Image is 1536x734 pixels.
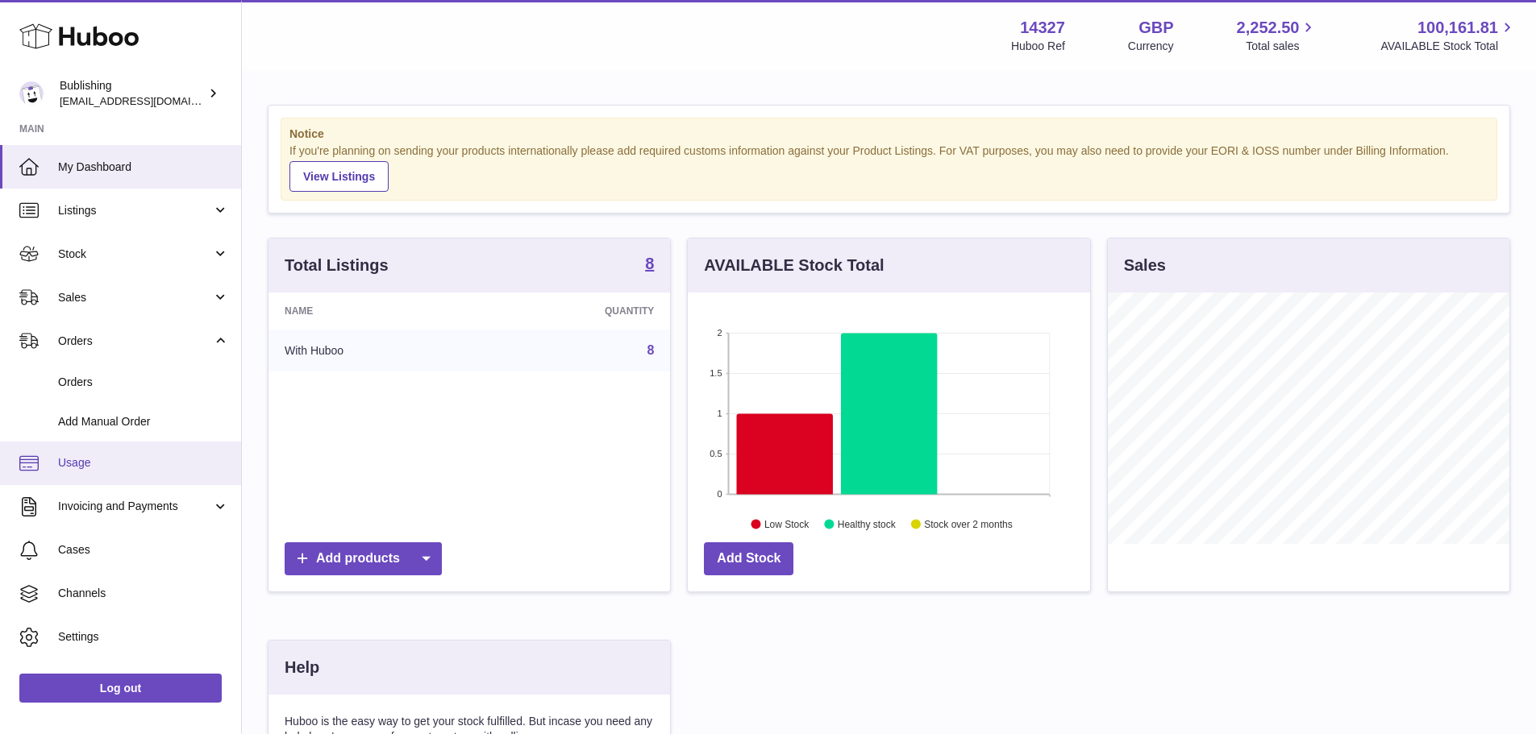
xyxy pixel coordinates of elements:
span: Sales [58,290,212,305]
div: Currency [1128,39,1174,54]
strong: Notice [289,126,1488,142]
strong: GBP [1138,17,1173,39]
strong: 14327 [1020,17,1065,39]
span: Listings [58,203,212,218]
strong: 8 [645,255,654,272]
a: 100,161.81 AVAILABLE Stock Total [1380,17,1517,54]
span: Add Manual Order [58,414,229,429]
th: Quantity [481,292,670,330]
h3: AVAILABLE Stock Total [704,255,884,276]
text: Healthy stock [838,518,897,529]
text: Stock over 2 months [925,518,1013,529]
span: Cases [58,542,229,558]
a: Log out [19,674,222,703]
text: 1.5 [710,368,722,378]
span: Stock [58,247,212,262]
span: Invoicing and Payments [58,499,212,514]
h3: Help [285,657,319,678]
a: Add products [285,542,442,575]
span: Orders [58,334,212,349]
a: Add Stock [704,542,793,575]
text: 0.5 [710,449,722,458]
span: Usage [58,455,229,471]
a: 8 [645,255,654,275]
h3: Total Listings [285,255,389,276]
span: Settings [58,629,229,645]
span: Total sales [1246,39,1317,54]
text: 2 [718,328,722,338]
img: internalAdmin-14327@internal.huboo.com [19,81,44,106]
span: Channels [58,586,229,601]
a: 8 [647,343,654,357]
span: [EMAIL_ADDRESS][DOMAIN_NAME] [60,94,237,107]
span: 100,161.81 [1417,17,1498,39]
text: 1 [718,408,722,418]
a: View Listings [289,161,389,192]
span: My Dashboard [58,160,229,175]
div: If you're planning on sending your products internationally please add required customs informati... [289,143,1488,192]
a: 2,252.50 Total sales [1237,17,1318,54]
div: Bublishing [60,78,205,109]
span: AVAILABLE Stock Total [1380,39,1517,54]
div: Huboo Ref [1011,39,1065,54]
h3: Sales [1124,255,1166,276]
td: With Huboo [268,330,481,371]
span: 2,252.50 [1237,17,1300,39]
text: 0 [718,489,722,499]
span: Orders [58,375,229,390]
th: Name [268,292,481,330]
text: Low Stock [764,518,810,529]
